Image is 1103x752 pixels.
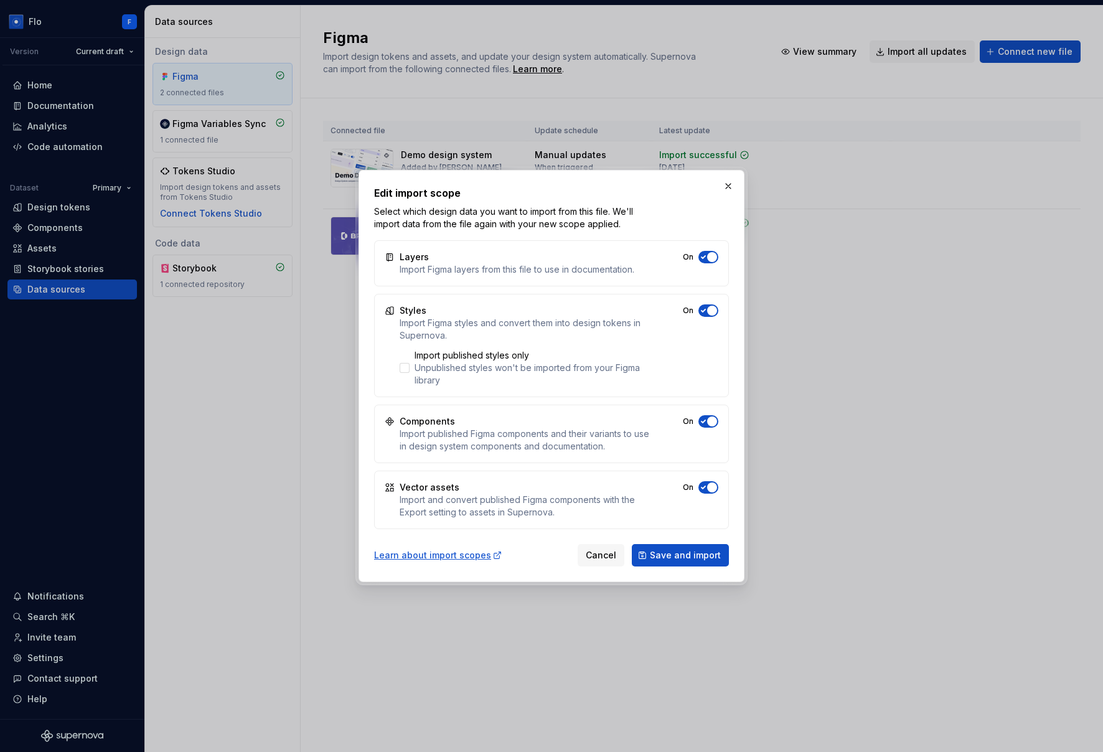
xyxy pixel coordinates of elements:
h2: Edit import scope [374,186,729,200]
p: Select which design data you want to import from this file. We'll import data from the file again... [374,205,645,230]
span: Save and import [650,549,721,562]
div: Import published Figma components and their variants to use in design system components and docum... [400,428,650,453]
div: Layers [400,251,429,263]
div: Styles [400,304,426,317]
button: Save and import [632,544,729,566]
div: Import and convert published Figma components with the Export setting to assets in Supernova. [400,494,650,519]
button: Cancel [578,544,624,566]
label: On [683,416,693,426]
label: On [683,306,693,316]
label: On [683,482,693,492]
label: On [683,252,693,262]
div: Import Figma styles and convert them into design tokens in Supernova. [400,317,650,342]
div: Unpublished styles won't be imported from your Figma library [415,362,650,387]
div: Components [400,415,455,428]
div: Import Figma layers from this file to use in documentation. [400,263,634,276]
span: Cancel [586,549,616,562]
div: Vector assets [400,481,459,494]
a: Learn about import scopes [374,549,502,562]
div: Import published styles only [415,349,650,362]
